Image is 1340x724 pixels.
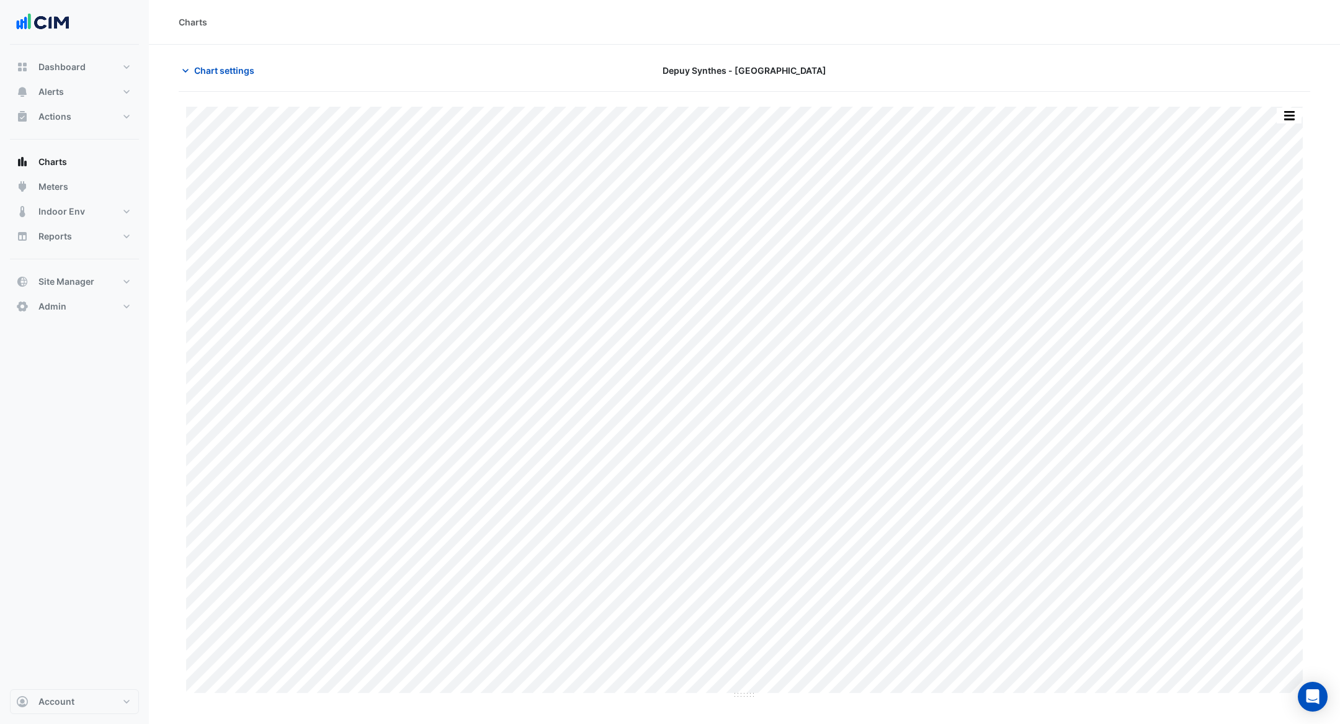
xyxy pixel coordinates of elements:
[16,110,29,123] app-icon: Actions
[16,300,29,313] app-icon: Admin
[10,55,139,79] button: Dashboard
[10,104,139,129] button: Actions
[38,156,67,168] span: Charts
[179,16,207,29] div: Charts
[38,110,71,123] span: Actions
[16,275,29,288] app-icon: Site Manager
[10,199,139,224] button: Indoor Env
[16,156,29,168] app-icon: Charts
[38,230,72,243] span: Reports
[16,86,29,98] app-icon: Alerts
[10,150,139,174] button: Charts
[16,230,29,243] app-icon: Reports
[38,181,68,193] span: Meters
[10,294,139,319] button: Admin
[38,86,64,98] span: Alerts
[10,269,139,294] button: Site Manager
[663,64,826,77] span: Depuy Synthes - [GEOGRAPHIC_DATA]
[38,61,86,73] span: Dashboard
[10,689,139,714] button: Account
[10,174,139,199] button: Meters
[179,60,262,81] button: Chart settings
[16,181,29,193] app-icon: Meters
[10,79,139,104] button: Alerts
[194,64,254,77] span: Chart settings
[16,61,29,73] app-icon: Dashboard
[10,224,139,249] button: Reports
[38,300,66,313] span: Admin
[1298,682,1328,712] div: Open Intercom Messenger
[16,205,29,218] app-icon: Indoor Env
[38,695,74,708] span: Account
[38,205,85,218] span: Indoor Env
[38,275,94,288] span: Site Manager
[15,10,71,35] img: Company Logo
[1277,108,1302,123] button: More Options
